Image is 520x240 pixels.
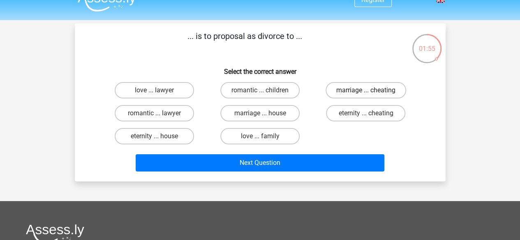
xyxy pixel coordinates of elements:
[326,105,405,121] label: eternity ... cheating
[115,128,194,144] label: eternity ... house
[220,105,300,121] label: marriage ... house
[326,82,406,98] label: marriage ... cheating
[88,61,432,75] h6: Select the correct answer
[411,33,442,54] div: 01:55
[220,82,300,98] label: romantic ... children
[136,154,384,171] button: Next Question
[115,82,194,98] label: love ... lawyer
[115,105,194,121] label: romantic ... lawyer
[88,30,402,55] p: ... is to proposal as divorce to ...
[220,128,300,144] label: love ... family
